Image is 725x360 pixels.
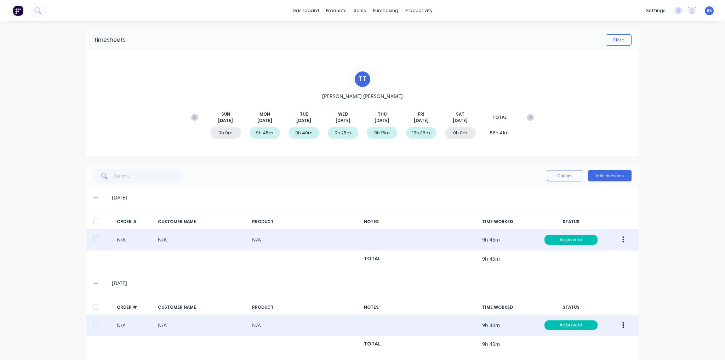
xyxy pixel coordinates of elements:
[338,111,348,117] span: WED
[257,117,272,124] span: [DATE]
[544,235,598,245] div: Approved
[541,304,601,310] div: STATUS
[367,127,398,139] div: 9h 15m
[336,117,350,124] span: [DATE]
[158,304,246,310] div: CUSTOMER NAME
[350,5,370,16] div: sales
[252,304,358,310] div: PRODUCT
[117,304,152,310] div: ORDER #
[402,5,436,16] div: productivity
[322,5,350,16] div: products
[364,304,476,310] div: NOTES
[484,127,515,139] div: 56h 41m
[541,219,601,225] div: STATUS
[289,127,319,139] div: 9h 40m
[354,70,371,88] div: T T
[375,117,389,124] span: [DATE]
[328,127,359,139] div: 9h 25m
[296,117,311,124] span: [DATE]
[378,111,387,117] span: THU
[117,219,152,225] div: ORDER #
[259,111,270,117] span: MON
[544,320,598,330] div: Approved
[221,111,230,117] span: SUN
[445,127,476,139] div: 0h 0m
[113,169,182,183] input: Search...
[482,219,535,225] div: TIME WORKED
[544,234,598,245] button: Approved
[112,279,632,287] div: [DATE]
[252,219,358,225] div: PRODUCT
[112,194,632,202] div: [DATE]
[250,127,280,139] div: 9h 45m
[606,34,632,46] button: Close
[707,7,712,14] span: BS
[453,117,468,124] span: [DATE]
[544,320,598,331] button: Approved
[300,111,308,117] span: TUE
[210,127,241,139] div: 0h 0m
[547,170,582,181] button: Options
[218,117,233,124] span: [DATE]
[406,127,437,139] div: 18h 36m
[456,111,464,117] span: SAT
[418,111,424,117] span: FRI
[588,170,632,181] button: Add timesheet
[482,304,535,310] div: TIME WORKED
[13,5,23,16] img: Factory
[370,5,402,16] div: purchasing
[414,117,429,124] span: [DATE]
[158,219,246,225] div: CUSTOMER NAME
[643,5,669,16] div: settings
[364,219,476,225] div: NOTES
[93,36,126,44] div: Timesheets
[322,92,403,100] span: [PERSON_NAME] [PERSON_NAME]
[289,5,322,16] a: dashboard
[492,114,507,121] span: TOTAL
